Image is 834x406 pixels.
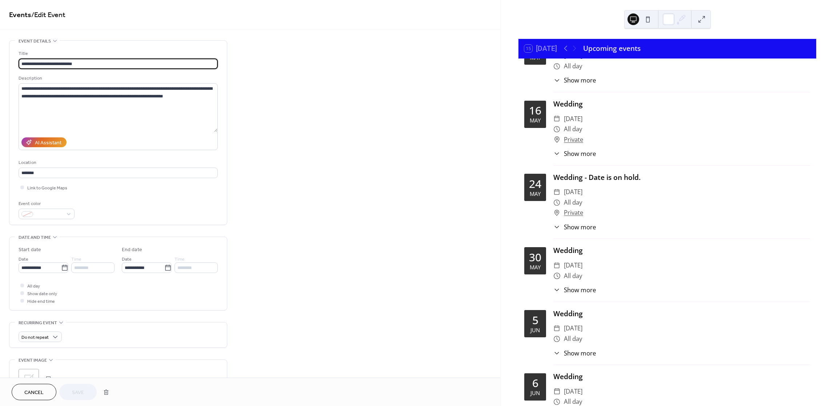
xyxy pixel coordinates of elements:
div: May [530,191,541,197]
div: 16 [529,105,541,116]
div: ​ [553,124,560,134]
span: [DATE] [564,323,582,334]
div: Title [19,50,216,57]
div: ; [19,369,39,389]
div: ​ [553,323,560,334]
div: AI Assistant [35,139,61,147]
span: / Edit Event [31,8,65,22]
div: ​ [553,61,560,72]
button: ​Show more [553,285,596,294]
span: Event image [19,357,47,364]
span: [DATE] [564,114,582,124]
span: Event details [19,37,51,45]
div: Wedding [553,371,810,382]
button: ​Show more [553,76,596,85]
div: Wedding [553,309,810,319]
span: All day [564,61,582,72]
span: All day [564,197,582,208]
span: All day [564,124,582,134]
span: [DATE] [564,260,582,271]
span: [DATE] [564,386,582,397]
div: ​ [553,222,560,232]
a: Private [564,208,583,218]
span: Show more [564,222,596,232]
div: 6 [532,378,538,389]
span: Date and time [19,234,51,241]
div: 24 [529,178,541,189]
span: Show date only [27,290,57,298]
div: May [530,265,541,270]
div: ​ [553,187,560,197]
div: 5 [532,315,538,326]
div: End date [122,246,142,254]
div: Upcoming events [583,43,641,54]
span: Time [71,256,81,263]
div: May [530,55,541,60]
div: ​ [553,271,560,281]
div: ​ [553,334,560,344]
div: May [530,118,541,123]
button: ​Show more [553,222,596,232]
div: 30 [529,252,541,263]
div: Jun [530,327,540,333]
span: Hide end time [27,298,55,305]
span: Show more [564,285,596,294]
button: ​Show more [553,349,596,358]
span: [DATE] [564,187,582,197]
span: Cancel [24,389,44,397]
div: ​ [553,149,560,158]
span: Link to Google Maps [27,184,67,192]
span: Show more [564,149,596,158]
div: ​ [553,260,560,271]
div: Wedding [553,99,810,109]
div: ​ [553,349,560,358]
div: Description [19,75,216,82]
div: Start date [19,246,41,254]
div: Event color [19,200,73,208]
button: ​Show more [553,149,596,158]
div: ​ [553,285,560,294]
span: Do not repeat [21,333,49,342]
span: Recurring event [19,319,57,327]
span: All day [564,271,582,281]
span: All day [27,282,40,290]
span: Time [175,256,185,263]
div: Jun [530,390,540,396]
div: ​ [553,76,560,85]
div: ​ [553,134,560,145]
span: All day [564,334,582,344]
button: AI Assistant [21,137,67,147]
div: Wedding [553,245,810,256]
div: ​ [553,197,560,208]
div: ​ [553,114,560,124]
div: Wedding - Date is on hold. [553,172,810,183]
button: Cancel [12,384,56,400]
a: Events [9,8,31,22]
div: Location [19,159,216,166]
span: Date [19,256,28,263]
span: Date [122,256,132,263]
span: Show more [564,76,596,85]
div: ​ [553,208,560,218]
div: ​ [553,386,560,397]
span: Show more [564,349,596,358]
a: Private [564,134,583,145]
